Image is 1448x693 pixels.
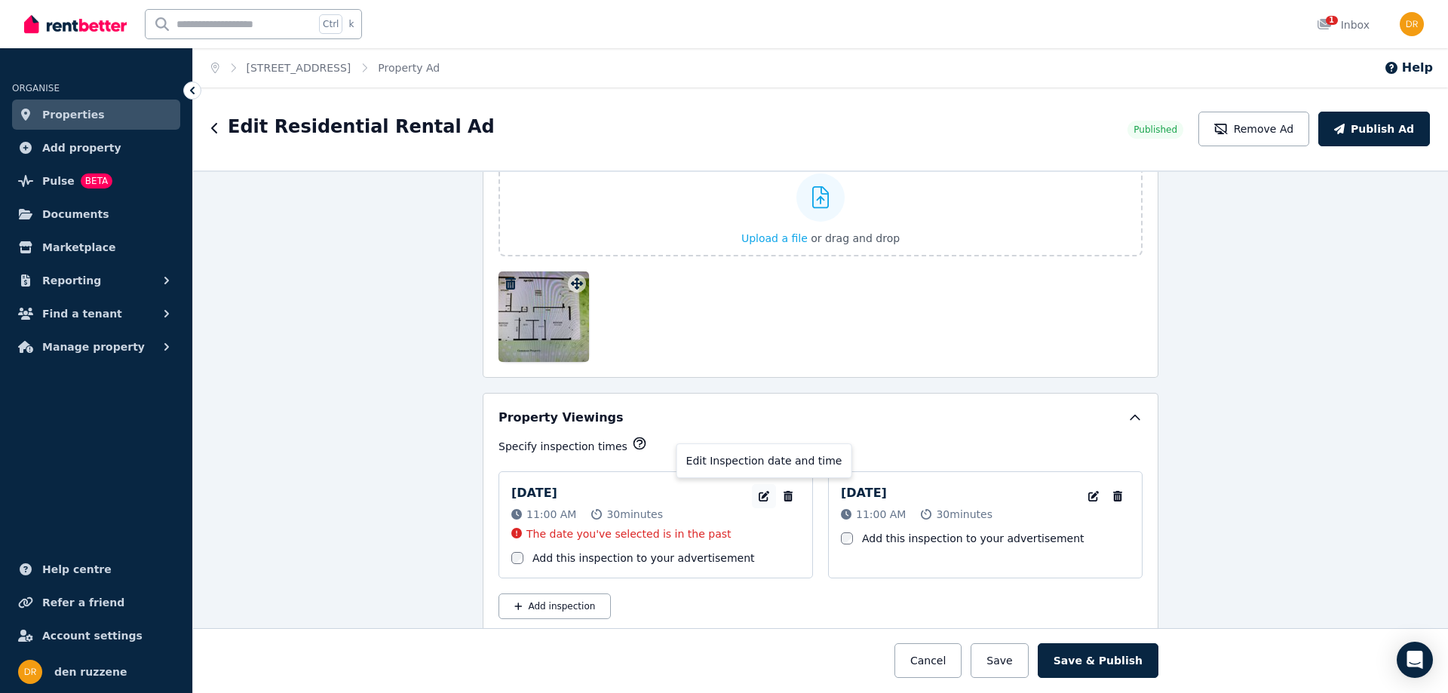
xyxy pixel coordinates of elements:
[42,139,121,157] span: Add property
[12,83,60,94] span: ORGANISE
[12,332,180,362] button: Manage property
[856,507,906,522] span: 11:00 AM
[894,643,962,678] button: Cancel
[12,166,180,196] a: PulseBETA
[499,439,627,454] p: Specify inspection times
[936,507,992,522] span: 30 minutes
[12,554,180,584] a: Help centre
[1397,642,1433,678] div: Open Intercom Messenger
[247,62,351,74] a: [STREET_ADDRESS]
[12,133,180,163] a: Add property
[18,660,42,684] img: den ruzzene
[1318,112,1430,146] button: Publish Ad
[12,100,180,130] a: Properties
[54,663,127,681] span: den ruzzene
[862,531,1084,546] label: Add this inspection to your advertisement
[12,232,180,262] a: Marketplace
[12,587,180,618] a: Refer a friend
[532,550,755,566] label: Add this inspection to your advertisement
[811,232,900,244] span: or drag and drop
[42,338,145,356] span: Manage property
[228,115,495,139] h1: Edit Residential Rental Ad
[511,484,557,502] p: [DATE]
[42,627,143,645] span: Account settings
[606,507,663,522] span: 30 minutes
[42,593,124,612] span: Refer a friend
[24,13,127,35] img: RentBetter
[42,172,75,190] span: Pulse
[526,507,576,522] span: 11:00 AM
[42,560,112,578] span: Help centre
[12,199,180,229] a: Documents
[12,621,180,651] a: Account settings
[1326,16,1338,25] span: 1
[526,526,732,541] p: The date you've selected is in the past
[741,232,808,244] span: Upload a file
[741,231,900,246] button: Upload a file or drag and drop
[42,205,109,223] span: Documents
[499,409,624,427] h5: Property Viewings
[378,62,440,74] a: Property Ad
[42,238,115,256] span: Marketplace
[1317,17,1370,32] div: Inbox
[193,48,458,87] nav: Breadcrumb
[12,265,180,296] button: Reporting
[348,18,354,30] span: k
[1384,59,1433,77] button: Help
[319,14,342,34] span: Ctrl
[42,305,122,323] span: Find a tenant
[42,271,101,290] span: Reporting
[971,643,1028,678] button: Save
[676,443,852,478] div: Edit Inspection date and time
[499,593,611,619] button: Add inspection
[841,484,887,502] p: [DATE]
[1038,643,1158,678] button: Save & Publish
[1134,124,1177,136] span: Published
[81,173,112,189] span: BETA
[42,106,105,124] span: Properties
[12,299,180,329] button: Find a tenant
[1400,12,1424,36] img: den ruzzene
[1198,112,1309,146] button: Remove Ad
